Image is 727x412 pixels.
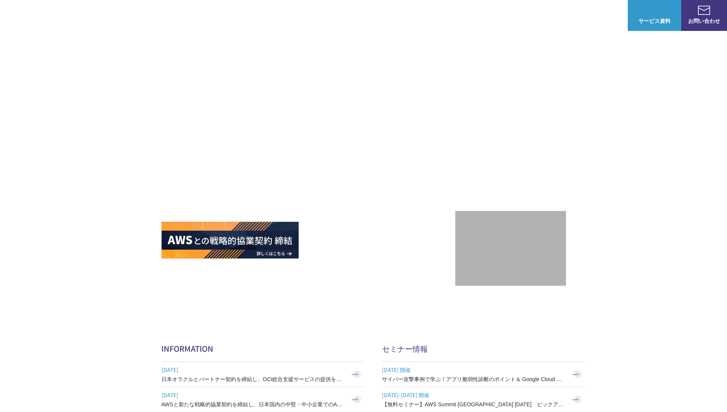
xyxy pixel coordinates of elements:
[161,343,364,354] h2: INFORMATION
[161,84,455,118] p: AWSの導入からコスト削減、 構成・運用の最適化からデータ活用まで 規模や業種業態を問わない マネージドサービスで
[161,362,364,387] a: [DATE] 日本オラクルとパートナー契約を締結し、OCI総合支援サービスの提供を開始
[518,11,539,19] a: 導入事例
[382,343,584,354] h2: セミナー情報
[382,389,565,401] span: [DATE]-[DATE] 開催
[161,401,345,408] h3: AWSと新たな戦略的協業契約を締結し、日本国内の中堅・中小企業でのAWS活用を加速
[88,7,143,23] span: NHN テコラス AWS総合支援サービス
[681,17,727,25] span: お問い合わせ
[599,11,620,19] a: ログイン
[161,364,345,375] span: [DATE]
[303,222,441,259] img: AWS請求代行サービス 統合管理プラン
[397,11,426,19] p: サービス
[161,389,345,401] span: [DATE]
[161,387,364,412] a: [DATE] AWSと新たな戦略的協業契約を締結し、日本国内の中堅・中小企業でのAWS活用を加速
[698,6,710,15] img: お問い合わせ
[502,147,519,158] em: AWS
[382,375,565,383] h3: サイバー攻撃事例で学ぶ！アプリ脆弱性診断のポイント＆ Google Cloud セキュリティ対策
[161,222,299,259] img: AWSとの戦略的協業契約 締結
[161,375,345,383] h3: 日本オラクルとパートナー契約を締結し、OCI総合支援サービスの提供を開始
[476,69,545,138] img: AWSプレミアティアサービスパートナー
[442,11,503,19] p: 業種別ソリューション
[467,147,554,176] p: 最上位プレミアティア サービスパートナー
[555,11,584,19] p: ナレッジ
[382,364,565,375] span: [DATE] 開催
[382,387,584,412] a: [DATE]-[DATE] 開催 【無料セミナー】AWS Summit [GEOGRAPHIC_DATA] [DATE] ピックアップセッション
[648,6,661,15] img: AWS総合支援サービス C-Chorus サービス資料
[364,11,382,19] p: 強み
[382,401,565,408] h3: 【無料セミナー】AWS Summit [GEOGRAPHIC_DATA] [DATE] ピックアップセッション
[471,222,551,278] img: 契約件数
[628,17,681,25] span: サービス資料
[161,126,455,199] h1: AWS ジャーニーの 成功を実現
[382,362,584,387] a: [DATE] 開催 サイバー攻撃事例で学ぶ！アプリ脆弱性診断のポイント＆ Google Cloud セキュリティ対策
[11,6,143,24] a: AWS総合支援サービス C-Chorus NHN テコラスAWS総合支援サービス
